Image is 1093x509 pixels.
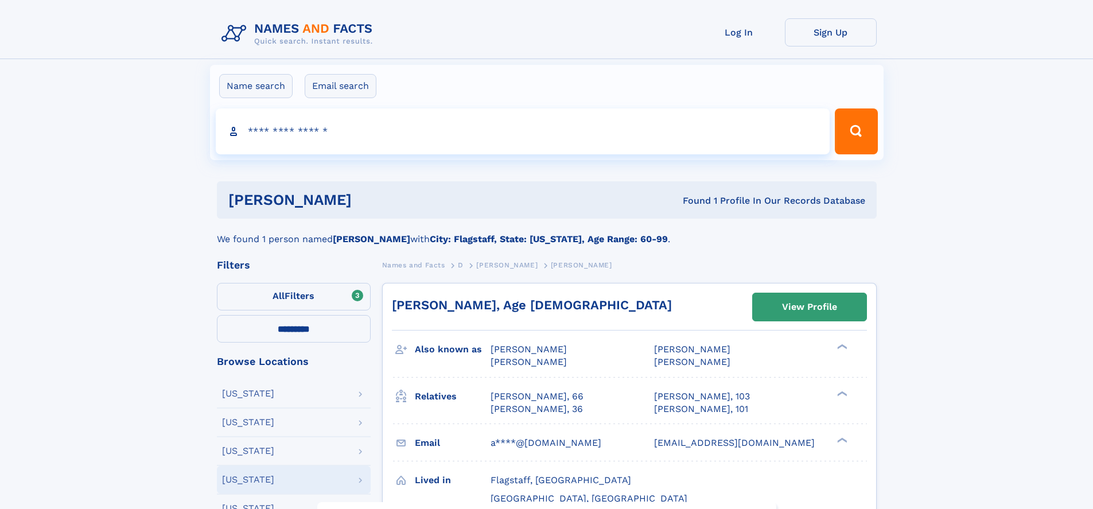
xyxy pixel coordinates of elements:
div: [US_STATE] [222,475,274,484]
label: Name search [219,74,293,98]
a: Names and Facts [382,258,445,272]
a: View Profile [753,293,866,321]
label: Filters [217,283,371,310]
button: Search Button [835,108,877,154]
a: D [458,258,464,272]
span: Flagstaff, [GEOGRAPHIC_DATA] [491,475,631,485]
div: [US_STATE] [222,389,274,398]
span: [PERSON_NAME] [551,261,612,269]
h3: Email [415,433,491,453]
span: D [458,261,464,269]
a: [PERSON_NAME], Age [DEMOGRAPHIC_DATA] [392,298,672,312]
a: [PERSON_NAME], 36 [491,403,583,415]
a: [PERSON_NAME], 103 [654,390,750,403]
label: Email search [305,74,376,98]
div: View Profile [782,294,837,320]
a: [PERSON_NAME], 66 [491,390,584,403]
span: [EMAIL_ADDRESS][DOMAIN_NAME] [654,437,815,448]
span: [PERSON_NAME] [476,261,538,269]
div: Filters [217,260,371,270]
div: [US_STATE] [222,418,274,427]
input: search input [216,108,830,154]
img: Logo Names and Facts [217,18,382,49]
h3: Lived in [415,471,491,490]
span: [PERSON_NAME] [654,356,730,367]
div: ❯ [834,390,848,397]
div: ❯ [834,343,848,351]
span: All [273,290,285,301]
div: Found 1 Profile In Our Records Database [517,195,865,207]
a: Sign Up [785,18,877,46]
h3: Also known as [415,340,491,359]
a: Log In [693,18,785,46]
b: City: Flagstaff, State: [US_STATE], Age Range: 60-99 [430,234,668,244]
div: We found 1 person named with . [217,219,877,246]
a: [PERSON_NAME], 101 [654,403,748,415]
span: [PERSON_NAME] [654,344,730,355]
h3: Relatives [415,387,491,406]
div: Browse Locations [217,356,371,367]
h1: [PERSON_NAME] [228,193,518,207]
div: [US_STATE] [222,446,274,456]
div: ❯ [834,436,848,444]
span: [GEOGRAPHIC_DATA], [GEOGRAPHIC_DATA] [491,493,687,504]
span: [PERSON_NAME] [491,344,567,355]
a: [PERSON_NAME] [476,258,538,272]
span: [PERSON_NAME] [491,356,567,367]
b: [PERSON_NAME] [333,234,410,244]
